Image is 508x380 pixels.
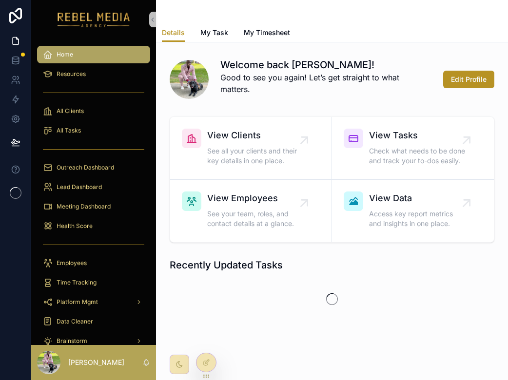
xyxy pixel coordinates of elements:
div: scrollable content [31,39,156,345]
span: Data Cleaner [57,318,93,325]
a: Resources [37,65,150,83]
span: Meeting Dashboard [57,203,111,210]
a: All Tasks [37,122,150,139]
h1: Recently Updated Tasks [170,258,283,272]
span: View Tasks [369,129,467,142]
a: My Timesheet [244,24,290,43]
a: Data Cleaner [37,313,150,330]
a: View DataAccess key report metrics and insights in one place. [332,180,494,242]
a: Lead Dashboard [37,178,150,196]
a: Brainstorm [37,332,150,350]
a: Outreach Dashboard [37,159,150,176]
span: All Clients [57,107,84,115]
span: View Data [369,191,467,205]
span: Resources [57,70,86,78]
h1: Welcome back [PERSON_NAME]! [220,58,421,72]
span: Health Score [57,222,93,230]
span: Check what needs to be done and track your to-dos easily. [369,146,467,166]
span: My Timesheet [244,28,290,38]
a: Meeting Dashboard [37,198,150,215]
span: See all your clients and their key details in one place. [207,146,304,166]
span: Access key report metrics and insights in one place. [369,209,467,228]
button: Edit Profile [443,71,494,88]
a: Time Tracking [37,274,150,291]
a: View TasksCheck what needs to be done and track your to-dos easily. [332,117,494,180]
a: Employees [37,254,150,272]
a: Health Score [37,217,150,235]
a: My Task [200,24,228,43]
span: Employees [57,259,87,267]
span: Home [57,51,73,58]
a: All Clients [37,102,150,120]
a: Platform Mgmt [37,293,150,311]
a: View EmployeesSee your team, roles, and contact details at a glance. [170,180,332,242]
a: Home [37,46,150,63]
span: Details [162,28,185,38]
span: Outreach Dashboard [57,164,114,171]
span: View Clients [207,129,304,142]
span: Edit Profile [451,75,487,84]
span: Platform Mgmt [57,298,98,306]
p: Good to see you again! Let’s get straight to what matters. [220,72,421,95]
p: [PERSON_NAME] [68,358,124,367]
span: Lead Dashboard [57,183,102,191]
img: App logo [58,12,130,27]
a: View ClientsSee all your clients and their key details in one place. [170,117,332,180]
span: See your team, roles, and contact details at a glance. [207,209,304,228]
span: Time Tracking [57,279,97,286]
span: Brainstorm [57,337,87,345]
a: Details [162,24,185,42]
span: All Tasks [57,127,81,134]
span: View Employees [207,191,304,205]
span: My Task [200,28,228,38]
